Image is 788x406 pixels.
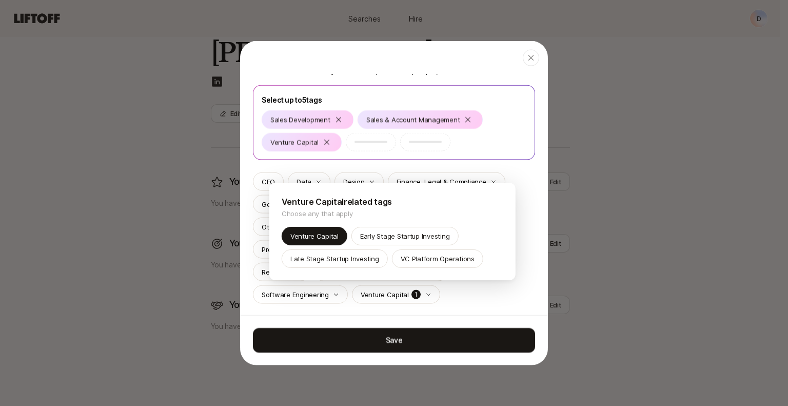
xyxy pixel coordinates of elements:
[282,208,503,219] p: Choose any that apply
[290,254,379,264] p: Late Stage Startup Investing
[290,231,339,241] p: Venture Capital
[401,254,475,264] p: VC Platform Operations
[282,195,503,208] p: Venture Capital related tags
[360,231,449,241] p: Early Stage Startup Investing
